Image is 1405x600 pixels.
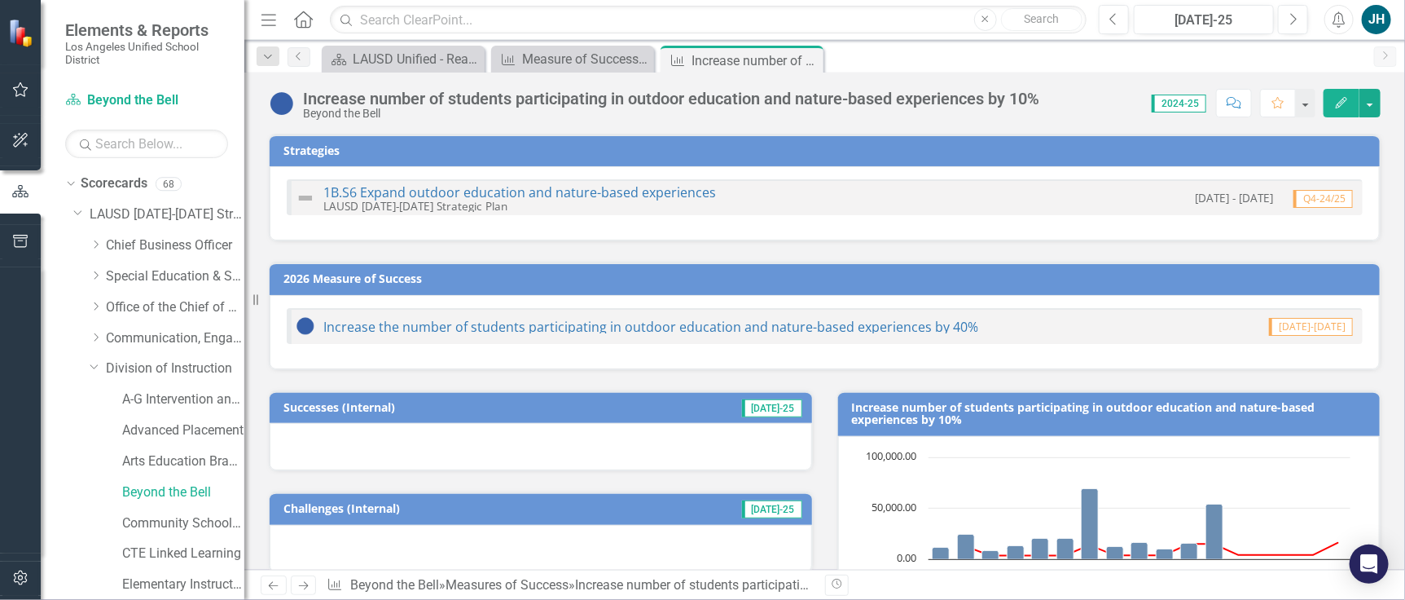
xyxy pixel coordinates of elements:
text: 0.00 [897,550,916,565]
a: Arts Education Branch [122,452,244,471]
a: Special Education & Specialized Programs [106,267,244,286]
input: Search ClearPoint... [330,6,1086,34]
div: LAUSD Unified - Ready for the World [353,49,481,69]
span: [DATE]-[DATE] [1269,318,1353,336]
div: 68 [156,177,182,191]
div: [DATE]-25 [1139,11,1269,30]
div: » » [327,576,812,595]
a: Elementary Instruction [122,576,244,594]
text: 50,000.00 [872,500,916,514]
a: Division of Instruction [106,360,244,378]
a: Advanced Placement [122,421,244,440]
span: Q4-24/25 [1293,190,1353,208]
div: Open Intercom Messenger [1350,545,1389,584]
a: Beyond the Bell [122,483,244,502]
div: Beyond the Bell [303,108,1039,120]
a: 1B.S6 Expand outdoor education and nature-based experiences [323,183,716,201]
path: Q3 (Jan-Mar)-23/24, 20,770. Actual. [1031,538,1048,559]
img: Not Defined [296,188,315,208]
h3: Increase number of students participating in outdoor education and nature-based experiences by 10% [852,401,1372,426]
h3: 2026 Measure of Success [283,272,1372,285]
div: Increase number of students participating in outdoor education and nature-based experiences by 10% [575,577,1156,593]
div: Increase number of students participating in outdoor education and nature-based experiences by 10% [303,90,1039,108]
a: Beyond the Bell [350,577,439,593]
img: At or Above Plan [269,90,295,117]
a: A-G Intervention and Support [122,390,244,409]
a: Communication, Engagement & Collaboration [106,329,244,348]
button: [DATE]-25 [1134,5,1275,34]
div: Increase number of students participating in outdoor education and nature-based experiences by 10% [692,51,819,71]
small: LAUSD [DATE]-[DATE] Strategic Plan [323,198,507,214]
span: [DATE]-25 [742,399,802,417]
img: At or Above Plan [296,316,315,336]
path: Q4 (Apr-Jun)-23/24, 20,478. Actual. [1056,538,1074,559]
span: [DATE]-25 [742,501,802,518]
h3: Challenges (Internal) [283,502,623,514]
path: Q3 (Jan-Mar)-24/25, 10,221. Actual. [1156,549,1173,559]
a: CTE Linked Learning [122,545,244,563]
button: Search [1001,8,1082,31]
a: LAUSD [DATE]-[DATE] Strategic Plan [90,205,244,224]
h3: Strategies [283,144,1372,157]
button: JH [1362,5,1391,34]
text: 100,000.00 [866,448,916,463]
small: Los Angeles Unified School District [65,40,228,67]
span: Elements & Reports [65,20,228,40]
a: Increase the number of students participating in outdoor education and nature-based experiences b... [323,318,978,336]
img: ClearPoint Strategy [8,19,37,47]
a: Scorecards [81,174,147,193]
a: Office of the Chief of Staff [106,298,244,317]
path: 2022-23, 24,138. Actual. [957,534,974,559]
path: 2023-24, 69,057. Actual. [1081,488,1098,559]
a: LAUSD Unified - Ready for the World [326,49,481,69]
div: Measure of Success - Scorecard Report [522,49,650,69]
h3: Successes (Internal) [283,401,618,413]
a: Measures of Success [446,577,569,593]
input: Search Below... [65,130,228,158]
span: Search [1024,12,1059,25]
path: Q2 (Oct-Dec)-24/25, 16,304. Actual. [1131,542,1148,559]
span: 2024-25 [1152,95,1206,112]
a: Chief Business Officer [106,236,244,255]
path: 2024-25, 54,316. Actual. [1205,504,1223,559]
a: Community Schools Initiative [122,514,244,533]
path: Q1 (Jul-Sep)-23/24, 8,397. Actual. [981,550,999,559]
path: Q4 (Apr-Jun)-24/25, 15,492. Actual. [1180,543,1197,559]
path: Q1 (Jul-Sep)-24/25, 12,299. Actual. [1106,546,1123,559]
a: Beyond the Bell [65,91,228,110]
path: Q2 (Oct-Dec)-23/24, 13,321. Actual. [1007,545,1024,559]
path: Baseline, 11,445. Actual. [932,547,949,559]
a: Measure of Success - Scorecard Report [495,49,650,69]
small: [DATE] - [DATE] [1195,190,1273,205]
